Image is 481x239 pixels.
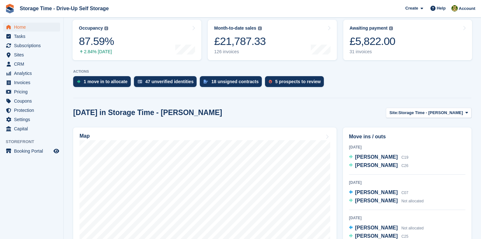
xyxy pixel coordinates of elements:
span: [PERSON_NAME] [355,154,398,160]
a: menu [3,41,60,50]
a: [PERSON_NAME] C19 [349,153,408,162]
a: menu [3,106,60,115]
img: Zain Sarwar [451,5,458,11]
span: [PERSON_NAME] [355,233,398,239]
span: Sites [14,50,52,59]
span: [PERSON_NAME] [355,198,398,203]
div: 126 invoices [214,49,266,54]
a: menu [3,50,60,59]
img: icon-info-grey-7440780725fd019a000dd9b08b2336e03edf1995a4989e88bcd33f0948082b44.svg [104,26,108,30]
span: Not allocated [401,226,424,230]
img: prospect-51fa495bee0391a8d652442698ab0144808aea92771e9ea1ae160a38d050c398.svg [269,80,272,83]
span: Coupons [14,97,52,105]
a: menu [3,124,60,133]
span: Help [437,5,446,11]
a: 5 prospects to review [265,76,327,90]
a: Month-to-date sales £21,787.33 126 invoices [208,20,337,60]
p: ACTIONS [73,69,471,74]
img: contract_signature_icon-13c848040528278c33f63329250d36e43548de30e8caae1d1a13099fd9432cc5.svg [204,80,208,83]
span: Home [14,23,52,32]
span: Protection [14,106,52,115]
div: 31 invoices [350,49,395,54]
a: 1 move in to allocate [73,76,134,90]
span: Tasks [14,32,52,41]
div: [DATE] [349,144,465,150]
div: [DATE] [349,180,465,185]
a: 47 unverified identities [134,76,200,90]
div: 87.59% [79,35,114,48]
a: menu [3,78,60,87]
h2: Move ins / outs [349,133,465,141]
span: [PERSON_NAME] [355,190,398,195]
span: C25 [401,234,408,239]
span: Create [405,5,418,11]
a: 18 unsigned contracts [200,76,265,90]
h2: Map [80,133,90,139]
span: Storefront [6,139,63,145]
a: Awaiting payment £5,822.00 31 invoices [343,20,472,60]
button: Site: Storage Time - [PERSON_NAME] [386,108,471,118]
div: 18 unsigned contracts [211,79,259,84]
span: Capital [14,124,52,133]
div: 1 move in to allocate [84,79,128,84]
span: Invoices [14,78,52,87]
a: [PERSON_NAME] Not allocated [349,197,424,205]
a: menu [3,115,60,124]
span: Pricing [14,87,52,96]
a: menu [3,97,60,105]
span: Booking Portal [14,147,52,156]
span: Not allocated [401,199,424,203]
span: Account [459,5,475,12]
div: Awaiting payment [350,25,388,31]
span: Analytics [14,69,52,78]
span: C19 [401,155,408,160]
span: C07 [401,191,408,195]
a: menu [3,147,60,156]
span: Site: [389,110,398,116]
img: stora-icon-8386f47178a22dfd0bd8f6a31ec36ba5ce8667c1dd55bd0f319d3a0aa187defe.svg [5,4,15,13]
span: Settings [14,115,52,124]
a: Preview store [52,147,60,155]
a: menu [3,60,60,69]
div: [DATE] [349,215,465,221]
a: [PERSON_NAME] C26 [349,162,408,170]
div: Month-to-date sales [214,25,256,31]
img: icon-info-grey-7440780725fd019a000dd9b08b2336e03edf1995a4989e88bcd33f0948082b44.svg [258,26,262,30]
span: Storage Time - [PERSON_NAME] [399,110,463,116]
a: Storage Time - Drive-Up Self Storage [17,3,111,14]
span: CRM [14,60,52,69]
a: menu [3,23,60,32]
img: move_ins_to_allocate_icon-fdf77a2bb77ea45bf5b3d319d69a93e2d87916cf1d5bf7949dd705db3b84f3ca.svg [77,80,80,83]
a: Occupancy 87.59% 2.84% [DATE] [73,20,201,60]
div: 47 unverified identities [145,79,194,84]
div: 5 prospects to review [275,79,321,84]
span: [PERSON_NAME] [355,225,398,230]
a: menu [3,69,60,78]
div: £5,822.00 [350,35,395,48]
img: verify_identity-adf6edd0f0f0b5bbfe63781bf79b02c33cf7c696d77639b501bdc392416b5a36.svg [138,80,142,83]
img: icon-info-grey-7440780725fd019a000dd9b08b2336e03edf1995a4989e88bcd33f0948082b44.svg [389,26,393,30]
span: Subscriptions [14,41,52,50]
a: [PERSON_NAME] Not allocated [349,224,424,232]
span: [PERSON_NAME] [355,163,398,168]
a: [PERSON_NAME] C07 [349,189,408,197]
a: menu [3,87,60,96]
div: 2.84% [DATE] [79,49,114,54]
span: C26 [401,163,408,168]
div: Occupancy [79,25,103,31]
h2: [DATE] in Storage Time - [PERSON_NAME] [73,108,222,117]
div: £21,787.33 [214,35,266,48]
a: menu [3,32,60,41]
